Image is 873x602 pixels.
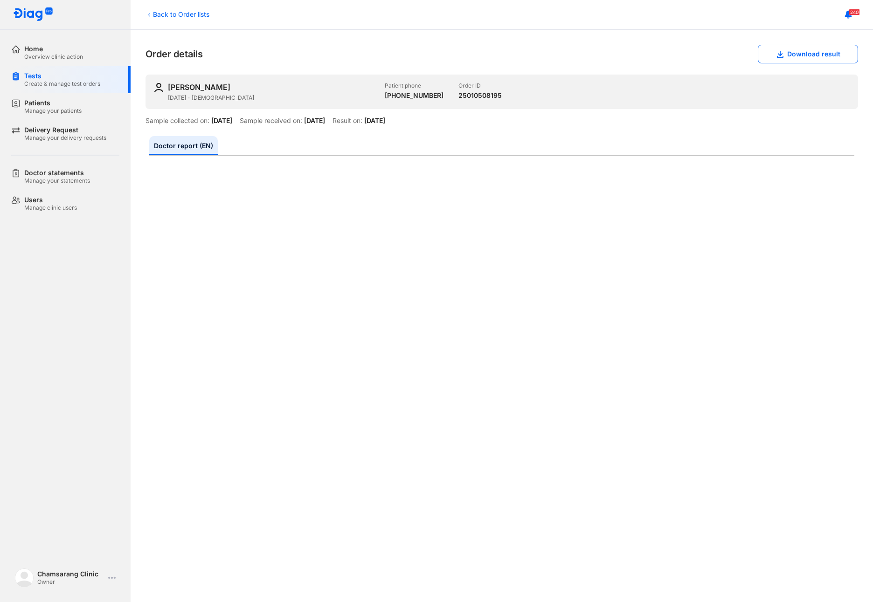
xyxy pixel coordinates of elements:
[385,91,443,100] div: [PHONE_NUMBER]
[24,72,100,80] div: Tests
[37,570,104,578] div: Chamsarang Clinic
[153,82,164,93] img: user-icon
[211,116,232,125] div: [DATE]
[333,116,362,125] div: Result on:
[24,204,77,212] div: Manage clinic users
[24,134,106,142] div: Manage your delivery requests
[304,116,325,125] div: [DATE]
[458,82,502,89] div: Order ID
[145,45,858,63] div: Order details
[15,568,34,587] img: logo
[168,94,377,102] div: [DATE] - [DEMOGRAPHIC_DATA]
[24,53,83,61] div: Overview clinic action
[37,578,104,586] div: Owner
[24,107,82,115] div: Manage your patients
[849,9,860,15] span: 240
[385,82,443,89] div: Patient phone
[458,91,502,100] div: 25010508195
[168,82,230,92] div: [PERSON_NAME]
[145,9,209,19] div: Back to Order lists
[364,116,385,125] div: [DATE]
[24,45,83,53] div: Home
[240,116,302,125] div: Sample received on:
[758,45,858,63] button: Download result
[145,116,209,125] div: Sample collected on:
[24,169,90,177] div: Doctor statements
[24,80,100,88] div: Create & manage test orders
[24,177,90,185] div: Manage your statements
[13,7,53,22] img: logo
[24,126,106,134] div: Delivery Request
[149,136,218,155] a: Doctor report (EN)
[24,196,77,204] div: Users
[24,99,82,107] div: Patients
